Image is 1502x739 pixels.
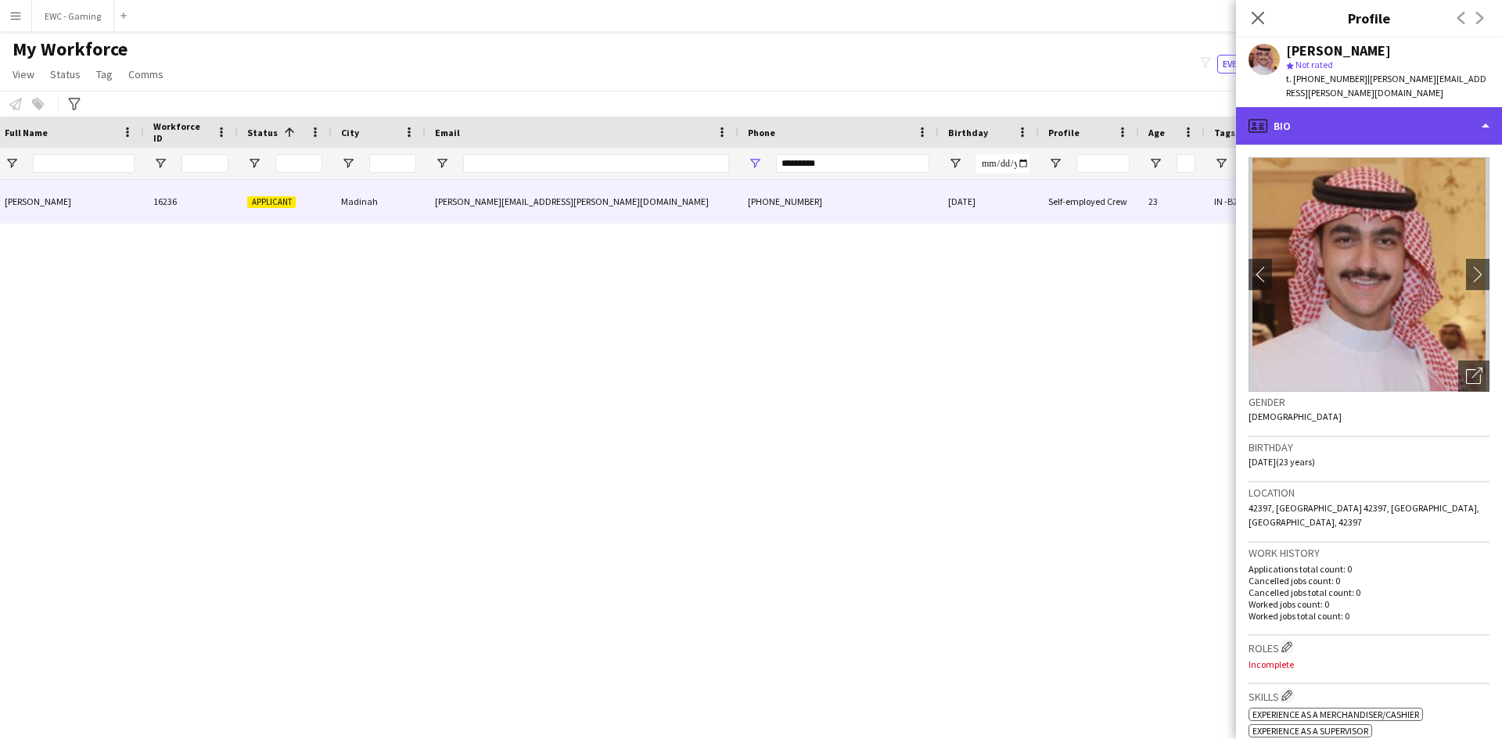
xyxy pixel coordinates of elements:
[1252,709,1419,720] span: Experience as a Merchandiser/Cashier
[1148,127,1165,138] span: Age
[153,156,167,170] button: Open Filter Menu
[1249,411,1342,422] span: [DEMOGRAPHIC_DATA]
[332,180,426,223] div: Madinah
[1236,8,1502,28] h3: Profile
[96,67,113,81] span: Tag
[738,180,939,223] div: [PHONE_NUMBER]
[948,156,962,170] button: Open Filter Menu
[1139,180,1205,223] div: 23
[341,156,355,170] button: Open Filter Menu
[144,180,238,223] div: 16236
[1249,658,1489,670] p: Incomplete
[1249,587,1489,598] p: Cancelled jobs total count: 0
[976,154,1029,173] input: Birthday Filter Input
[33,154,135,173] input: Full Name Filter Input
[1249,440,1489,454] h3: Birthday
[1249,639,1489,655] h3: Roles
[748,127,775,138] span: Phone
[1458,361,1489,392] div: Open photos pop-in
[1249,486,1489,500] h3: Location
[122,64,170,84] a: Comms
[748,156,762,170] button: Open Filter Menu
[44,64,87,84] a: Status
[90,64,119,84] a: Tag
[463,154,729,173] input: Email Filter Input
[948,127,988,138] span: Birthday
[32,1,114,31] button: EWC - Gaming
[776,154,929,173] input: Phone Filter Input
[1286,73,1486,99] span: | [PERSON_NAME][EMAIL_ADDRESS][PERSON_NAME][DOMAIN_NAME]
[5,156,19,170] button: Open Filter Menu
[6,64,41,84] a: View
[247,127,278,138] span: Status
[1249,575,1489,587] p: Cancelled jobs count: 0
[1249,598,1489,610] p: Worked jobs count: 0
[369,154,416,173] input: City Filter Input
[341,127,359,138] span: City
[13,67,34,81] span: View
[1236,107,1502,145] div: Bio
[247,196,296,208] span: Applicant
[1214,156,1228,170] button: Open Filter Menu
[1249,610,1489,622] p: Worked jobs total count: 0
[1249,395,1489,409] h3: Gender
[128,67,163,81] span: Comms
[1148,156,1162,170] button: Open Filter Menu
[1048,127,1080,138] span: Profile
[275,154,322,173] input: Status Filter Input
[435,156,449,170] button: Open Filter Menu
[1249,546,1489,560] h3: Work history
[1214,127,1235,138] span: Tags
[1048,156,1062,170] button: Open Filter Menu
[1249,157,1489,392] img: Crew avatar or photo
[435,127,460,138] span: Email
[1076,154,1130,173] input: Profile Filter Input
[1249,456,1315,468] span: [DATE] (23 years)
[1249,687,1489,704] h3: Skills
[5,196,71,207] span: [PERSON_NAME]
[1217,55,1295,74] button: Everyone8,088
[1249,563,1489,575] p: Applications total count: 0
[1286,44,1391,58] div: [PERSON_NAME]
[181,154,228,173] input: Workforce ID Filter Input
[1286,73,1367,84] span: t. [PHONE_NUMBER]
[247,156,261,170] button: Open Filter Menu
[1249,502,1479,528] span: 42397, [GEOGRAPHIC_DATA] 42397, [GEOGRAPHIC_DATA], [GEOGRAPHIC_DATA], 42397
[50,67,81,81] span: Status
[1177,154,1195,173] input: Age Filter Input
[1252,725,1368,737] span: Experience as a Supervisor
[153,120,210,144] span: Workforce ID
[65,95,84,113] app-action-btn: Advanced filters
[939,180,1039,223] div: [DATE]
[1205,180,1299,223] div: IN -B2
[5,127,48,138] span: Full Name
[1039,180,1139,223] div: Self-employed Crew
[426,180,738,223] div: [PERSON_NAME][EMAIL_ADDRESS][PERSON_NAME][DOMAIN_NAME]
[1295,59,1333,70] span: Not rated
[13,38,128,61] span: My Workforce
